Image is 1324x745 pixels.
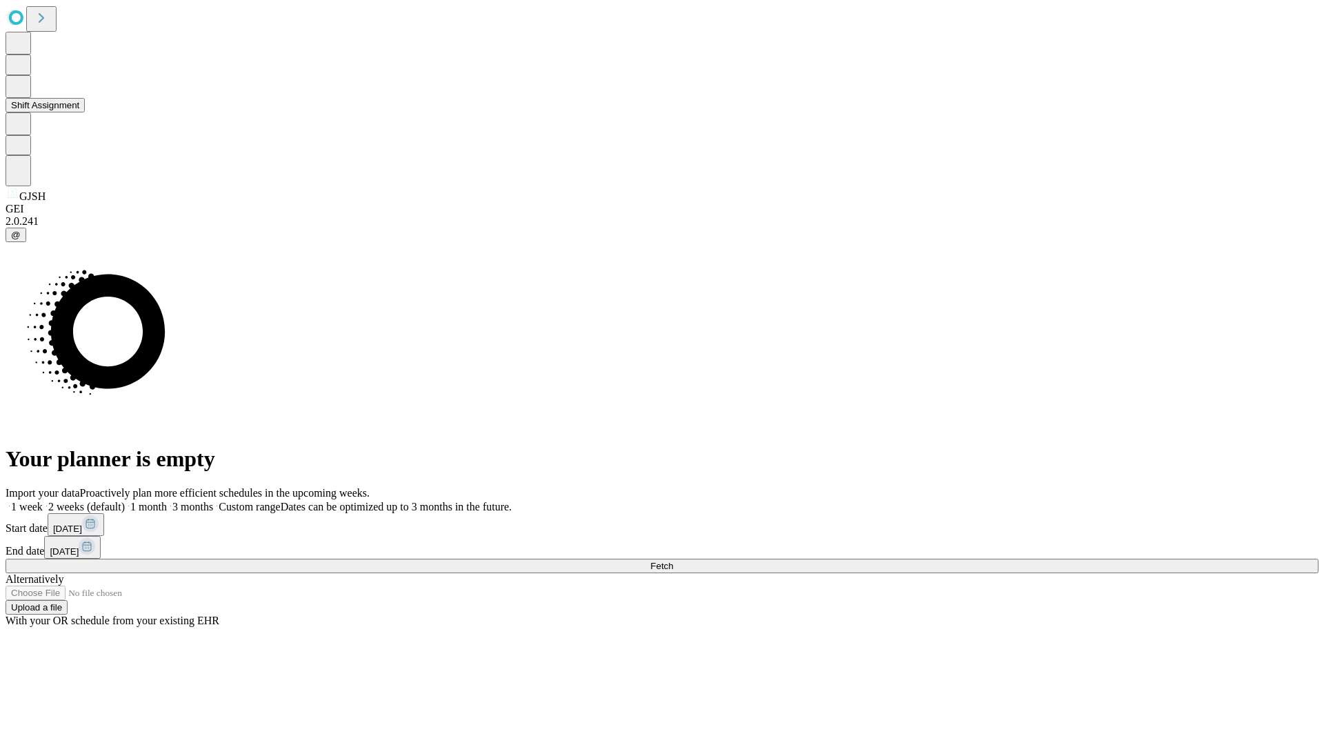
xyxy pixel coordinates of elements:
[6,203,1318,215] div: GEI
[6,446,1318,472] h1: Your planner is empty
[6,559,1318,573] button: Fetch
[6,615,219,626] span: With your OR schedule from your existing EHR
[11,230,21,240] span: @
[11,501,43,513] span: 1 week
[53,524,82,534] span: [DATE]
[48,513,104,536] button: [DATE]
[50,546,79,557] span: [DATE]
[219,501,280,513] span: Custom range
[6,600,68,615] button: Upload a file
[6,98,85,112] button: Shift Assignment
[6,215,1318,228] div: 2.0.241
[172,501,213,513] span: 3 months
[281,501,512,513] span: Dates can be optimized up to 3 months in the future.
[6,228,26,242] button: @
[6,513,1318,536] div: Start date
[44,536,101,559] button: [DATE]
[19,190,46,202] span: GJSH
[130,501,167,513] span: 1 month
[6,573,63,585] span: Alternatively
[48,501,125,513] span: 2 weeks (default)
[80,487,370,499] span: Proactively plan more efficient schedules in the upcoming weeks.
[6,536,1318,559] div: End date
[650,561,673,571] span: Fetch
[6,487,80,499] span: Import your data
